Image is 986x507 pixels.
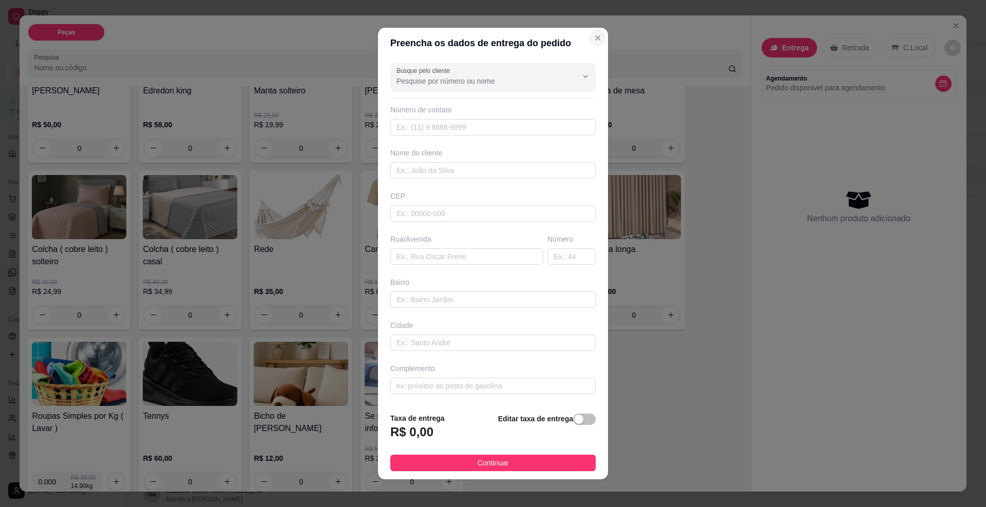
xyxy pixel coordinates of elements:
div: Número de contato [390,105,596,115]
input: Busque pelo cliente [396,76,561,86]
div: Cidade [390,320,596,330]
button: Show suggestions [577,68,594,85]
button: Continuar [390,455,596,471]
label: Busque pelo cliente [396,66,453,75]
h3: R$ 0,00 [390,424,433,440]
input: Ex.: Santo André [390,335,596,351]
input: Ex.: João da Silva [390,162,596,179]
input: Ex.: 44 [547,248,596,265]
div: CEP [390,191,596,201]
div: Bairro [390,277,596,287]
input: ex: próximo ao posto de gasolina [390,378,596,394]
input: Ex.: Rua Oscar Freire [390,248,543,265]
div: Complemento [390,363,596,374]
header: Preencha os dados de entrega do pedido [378,28,608,59]
button: Close [590,30,606,46]
input: Ex.: (11) 9 8888-9999 [390,119,596,135]
input: Ex.: Bairro Jardim [390,291,596,308]
div: Número [547,234,596,244]
span: Continuar [478,457,509,469]
div: Nome do cliente [390,148,596,158]
div: Rua/Avenida [390,234,543,244]
input: Ex.: 00000-000 [390,205,596,222]
strong: Editar taxa de entrega [498,415,573,423]
strong: Taxa de entrega [390,414,445,422]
